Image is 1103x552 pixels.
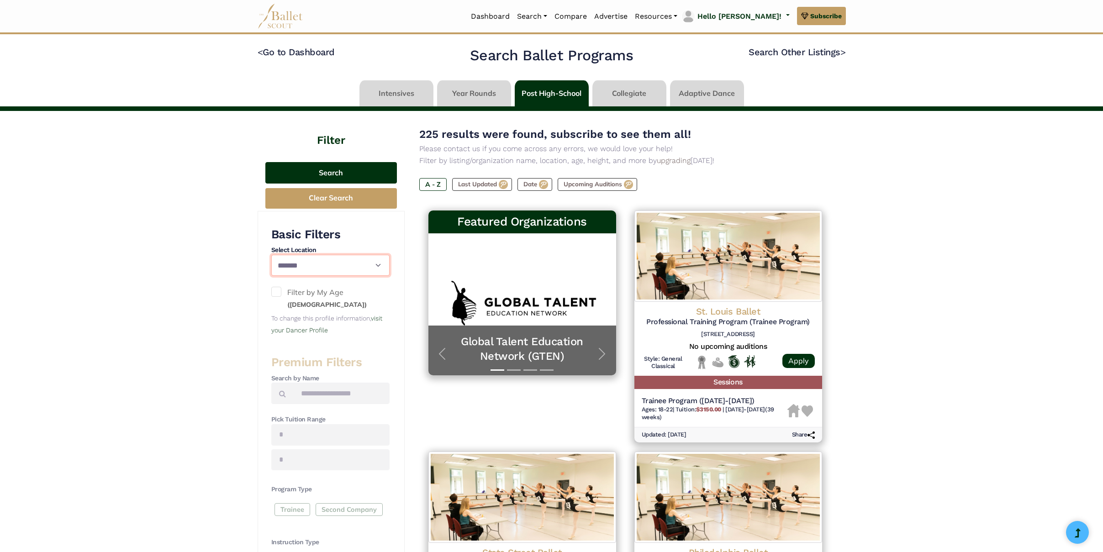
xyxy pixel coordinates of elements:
[591,7,631,26] a: Advertise
[265,162,397,184] button: Search
[513,7,551,26] a: Search
[436,214,609,230] h3: Featured Organizations
[287,300,367,309] small: ([DEMOGRAPHIC_DATA])
[523,365,537,375] button: Slide 3
[696,355,707,369] img: Local
[657,156,691,165] a: upgrading
[358,80,435,106] li: Intensives
[438,335,607,363] a: Global Talent Education Network (GTEN)
[749,47,845,58] a: Search Other Listings>
[681,9,789,24] a: profile picture Hello [PERSON_NAME]!
[419,155,831,167] p: Filter by listing/organization name, location, age, height, and more by [DATE]!
[517,178,552,191] label: Date
[470,46,633,65] h2: Search Ballet Programs
[258,47,335,58] a: <Go to Dashboard
[293,383,390,404] input: Search by names...
[682,10,695,23] img: profile picture
[642,396,788,406] h5: Trainee Program ([DATE]-[DATE])
[551,7,591,26] a: Compare
[642,431,686,439] h6: Updated: [DATE]
[810,11,842,21] span: Subscribe
[271,315,382,334] a: visit your Dancer Profile
[802,405,813,417] img: Heart
[419,178,447,191] label: A - Z
[271,485,390,494] h4: Program Type
[271,227,390,242] h3: Basic Filters
[792,431,815,439] h6: Share
[540,365,554,375] button: Slide 4
[744,355,755,367] img: In Person
[642,342,815,352] h5: No upcoming auditions
[271,287,390,310] label: Filter by My Age
[642,406,774,421] span: [DATE]-[DATE] (39 weeks)
[419,143,831,155] p: Please contact us if you come across any errors, we would love your help!
[634,376,822,389] h5: Sessions
[782,354,815,368] a: Apply
[271,246,390,255] h4: Select Location
[271,315,382,334] small: To change this profile information,
[271,538,390,547] h4: Instruction Type
[668,80,746,106] li: Adaptive Dance
[634,210,822,302] img: Logo
[642,331,815,338] h6: [STREET_ADDRESS]
[271,355,390,370] h3: Premium Filters
[419,128,691,141] span: 225 results were found, subscribe to see them all!
[271,415,390,424] h4: Pick Tuition Range
[435,80,513,106] li: Year Rounds
[265,188,397,209] button: Clear Search
[258,46,263,58] code: <
[642,317,815,327] h5: Professional Training Program (Trainee Program)
[728,355,739,368] img: Offers Scholarship
[452,178,512,191] label: Last Updated
[491,365,504,375] button: Slide 1
[428,452,616,543] img: Logo
[631,7,681,26] a: Resources
[558,178,637,191] label: Upcoming Auditions
[712,355,723,369] img: No Financial Aid
[258,111,405,148] h4: Filter
[271,374,390,383] h4: Search by Name
[467,7,513,26] a: Dashboard
[697,11,781,22] p: Hello [PERSON_NAME]!
[840,46,846,58] code: >
[513,80,591,106] li: Post High-School
[797,7,846,25] a: Subscribe
[801,11,808,21] img: gem.svg
[591,80,668,106] li: Collegiate
[507,365,521,375] button: Slide 2
[642,355,685,371] h6: Style: General Classical
[787,404,800,418] img: Housing Unavailable
[642,406,788,421] h6: | |
[634,452,822,543] img: Logo
[696,406,721,413] b: $3150.00
[676,406,723,413] span: Tuition:
[642,406,673,413] span: Ages: 18-22
[642,305,815,317] h4: St. Louis Ballet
